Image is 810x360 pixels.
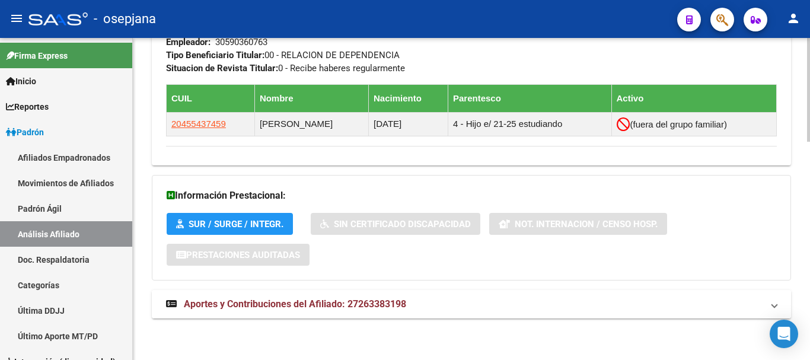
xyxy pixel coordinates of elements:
span: Firma Express [6,49,68,62]
span: 20455437459 [171,119,226,129]
td: [PERSON_NAME] [254,112,368,136]
mat-icon: person [786,11,801,26]
mat-icon: menu [9,11,24,26]
span: Sin Certificado Discapacidad [334,219,471,230]
strong: Tipo Beneficiario Titular: [166,50,264,60]
span: Not. Internacion / Censo Hosp. [515,219,658,230]
td: [DATE] [369,112,448,136]
span: Inicio [6,75,36,88]
th: Activo [611,84,776,112]
span: - osepjana [94,6,156,32]
span: 00 - RELACION DE DEPENDENCIA [166,50,400,60]
span: SUR / SURGE / INTEGR. [189,219,283,230]
strong: Empleador: [166,37,211,47]
span: Reportes [6,100,49,113]
span: Padrón [6,126,44,139]
td: 4 - Hijo e/ 21-25 estudiando [448,112,611,136]
th: Nacimiento [369,84,448,112]
button: Not. Internacion / Censo Hosp. [489,213,667,235]
mat-expansion-panel-header: Aportes y Contribuciones del Afiliado: 27263383198 [152,290,791,318]
span: Aportes y Contribuciones del Afiliado: 27263383198 [184,298,406,310]
button: Sin Certificado Discapacidad [311,213,480,235]
th: CUIL [167,84,255,112]
th: Parentesco [448,84,611,112]
button: SUR / SURGE / INTEGR. [167,213,293,235]
div: Open Intercom Messenger [770,320,798,348]
h3: Información Prestacional: [167,187,776,204]
strong: Situacion de Revista Titular: [166,63,278,74]
span: 0 - Recibe haberes regularmente [166,63,405,74]
button: Prestaciones Auditadas [167,244,310,266]
th: Nombre [254,84,368,112]
span: Prestaciones Auditadas [186,250,300,260]
span: (fuera del grupo familiar) [630,119,727,129]
div: 30590360763 [215,36,267,49]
